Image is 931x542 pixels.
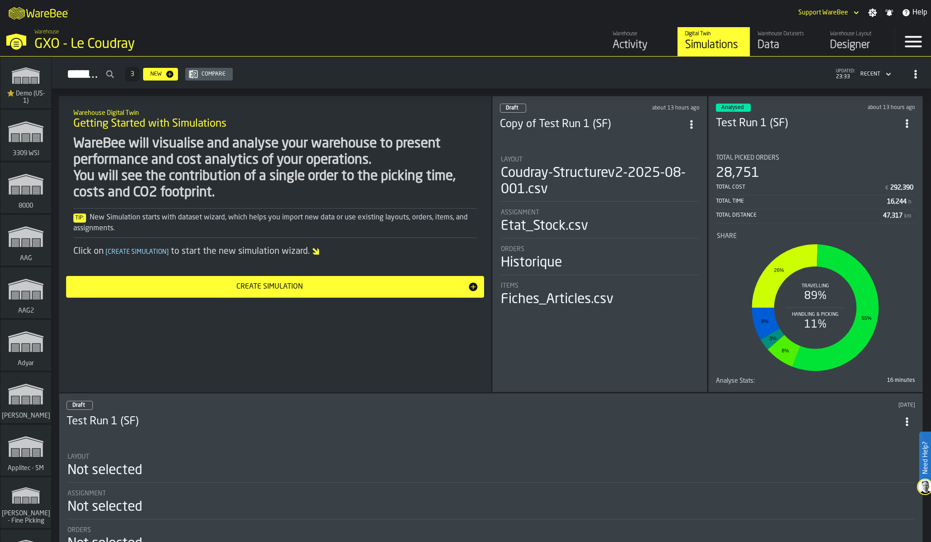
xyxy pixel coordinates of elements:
[0,162,51,215] a: link-to-/wh/i/b2e041e4-2753-4086-a82a-958e8abdd2c7/simulations
[501,282,699,308] div: stat-Items
[501,156,523,163] span: Layout
[16,360,36,367] span: Adyar
[908,199,912,205] span: h
[758,31,815,37] div: Warehouse Datasets
[717,233,915,376] div: stat-Share
[0,425,51,477] a: link-to-/wh/i/662479f8-72da-4751-a936-1d66c412adb4/simulations
[16,307,36,314] span: AAG2
[501,246,699,253] div: Title
[52,57,931,89] h2: button-Simulations
[501,282,699,290] div: Title
[143,68,178,81] button: button-New
[72,403,85,408] span: Draft
[716,165,759,181] div: 28,751
[834,105,915,111] div: Updated: 12/08/2025, 10:22:12 Created: 11/08/2025, 18:11:08
[0,477,51,530] a: link-to-/wh/i/48cbecf7-1ea2-4bc9-a439-03d5b66e1a58/simulations
[836,69,855,74] span: updated:
[716,198,888,204] div: Total Time
[822,27,895,56] a: link-to-/wh/i/efd9e906-5eb9-41af-aac9-d3e075764b8d/designer
[67,490,914,497] div: Title
[501,209,539,216] span: Assignment
[73,136,477,201] div: WareBee will visualise and analyse your warehouse to present performance and cost analytics of yo...
[501,282,518,290] span: Items
[17,202,35,209] span: 8000
[66,103,484,136] div: title-Getting Started with Simulations
[67,453,914,461] div: Title
[836,74,855,80] span: 23:33
[73,108,477,117] h2: Sub Title
[106,249,108,255] span: [
[716,377,755,385] span: Analyse Stats:
[716,154,916,162] div: Title
[885,185,888,191] span: €
[0,215,51,267] a: link-to-/wh/i/27cb59bd-8ba0-4176-b0f1-d82d60966913/simulations
[685,38,743,52] div: Simulations
[898,7,931,18] label: button-toggle-Help
[67,499,142,515] div: Not selected
[860,71,880,77] div: DropdownMenuValue-4
[121,67,143,81] div: ButtonLoadMore-Load More-Prev-First-Last
[614,105,699,111] div: Updated: 12/08/2025, 10:56:31 Created: 12/08/2025, 10:56:31
[0,57,51,110] a: link-to-/wh/i/103622fe-4b04-4da1-b95f-2619b9c959cc/simulations
[750,27,822,56] a: link-to-/wh/i/efd9e906-5eb9-41af-aac9-d3e075764b8d/data
[0,320,51,372] a: link-to-/wh/i/862141b4-a92e-43d2-8b2b-6509793ccc83/simulations
[501,255,562,271] div: Historique
[73,212,477,234] div: New Simulation starts with dataset wizard, which helps you import new data or use existing layout...
[613,38,670,52] div: Activity
[890,184,913,191] div: Stat Value
[6,465,46,472] span: Applitec - SM
[895,27,931,56] label: button-toggle-Menu
[18,255,34,262] span: AAG
[67,414,899,429] div: Test Run 1 (SF)
[717,233,915,240] div: Title
[501,165,699,198] div: Coudray-Structurev2-2025-08-001.csv
[66,276,484,298] button: button-Create Simulation
[130,71,134,77] span: 3
[59,96,491,392] div: ItemListCard-
[72,281,468,292] div: Create Simulation
[34,29,59,35] span: Warehouse
[501,209,699,216] div: Title
[716,116,899,131] h3: Test Run 1 (SF)
[67,527,914,534] div: Title
[500,117,683,132] h3: Copy of Test Run 1 (SF)
[501,218,588,234] div: Etat_Stock.csv
[830,31,888,37] div: Warehouse Layout
[881,8,897,17] label: button-toggle-Notifications
[887,198,907,205] div: Stat Value
[716,212,883,219] div: Total Distance
[73,214,86,223] span: Tip:
[864,8,881,17] label: button-toggle-Settings
[147,71,165,77] div: New
[67,490,914,519] div: stat-Assignment
[500,104,526,113] div: status-0 2
[501,246,524,253] span: Orders
[677,27,750,56] a: link-to-/wh/i/efd9e906-5eb9-41af-aac9-d3e075764b8d/simulations
[11,150,41,157] span: 3309 WSI
[716,377,916,385] div: stat-Analyse Stats:
[104,249,171,255] span: Create Simulation
[717,233,737,240] span: Share
[73,117,226,131] span: Getting Started with Simulations
[758,377,916,384] div: 16 minutes
[0,110,51,162] a: link-to-/wh/i/d1ef1afb-ce11-4124-bdae-ba3d01893ec0/simulations
[708,96,923,392] div: ItemListCard-DashboardItemContainer
[857,69,893,80] div: DropdownMenuValue-4
[912,7,927,18] span: Help
[185,68,233,81] button: button-Compare
[798,9,848,16] div: DropdownMenuValue-Support WareBee
[721,105,744,110] span: Analysed
[501,156,699,202] div: stat-Layout
[198,71,229,77] div: Compare
[920,433,930,483] label: Need Help?
[716,154,916,223] div: stat-Total Picked Orders
[685,31,743,37] div: Digital Twin
[613,31,670,37] div: Warehouse
[716,184,884,190] div: Total Cost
